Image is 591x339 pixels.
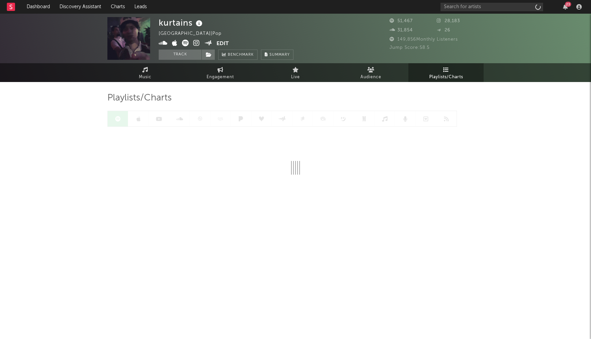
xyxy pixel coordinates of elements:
span: Live [291,73,300,81]
button: Edit [216,40,229,48]
button: Track [159,50,201,60]
button: Summary [261,50,293,60]
input: Search for artists [441,3,543,11]
a: Live [258,63,333,82]
span: Engagement [207,73,234,81]
a: Playlists/Charts [408,63,484,82]
div: [GEOGRAPHIC_DATA] | Pop [159,30,229,38]
span: Audience [360,73,381,81]
span: Playlists/Charts [429,73,463,81]
a: Music [107,63,183,82]
span: Music [139,73,152,81]
span: Benchmark [228,51,254,59]
span: Playlists/Charts [107,94,172,102]
span: 28,183 [437,19,460,23]
a: Benchmark [218,50,258,60]
div: kurtains [159,17,204,28]
div: 23 [565,2,571,7]
span: Summary [270,53,290,57]
button: 23 [563,4,568,10]
span: 31,854 [390,28,413,32]
span: 149,856 Monthly Listeners [390,37,458,42]
span: 51,467 [390,19,413,23]
span: 26 [437,28,450,32]
a: Audience [333,63,408,82]
a: Engagement [183,63,258,82]
span: Jump Score: 58.5 [390,45,430,50]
